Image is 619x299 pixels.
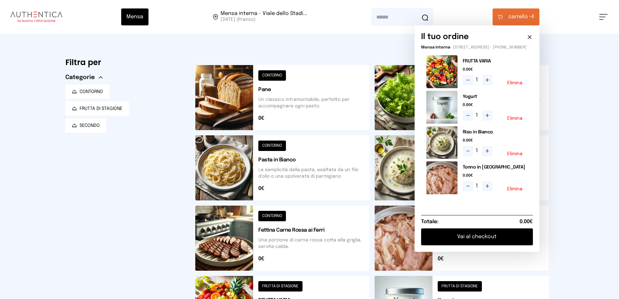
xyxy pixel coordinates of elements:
button: Mensa [121,8,148,25]
span: 1 [476,76,480,84]
span: SECONDO [80,122,100,129]
span: Categorie [65,73,95,82]
span: 1 [476,112,480,119]
span: Viale dello Stadio, 77, 05100 Terni TR, Italia [221,11,307,23]
h6: Filtra per [65,57,185,68]
p: - [STREET_ADDRESS] - [PHONE_NUMBER] [421,45,533,50]
span: CONTORNO [80,88,103,95]
button: SECONDO [65,118,106,133]
h2: Riso in Bianco [463,129,528,135]
span: Mensa interna [421,46,450,49]
span: carrello • [508,13,531,21]
img: media [426,55,458,88]
span: [DATE] (Pranzo) [221,16,307,23]
span: 0.00€ [520,218,533,226]
span: 0.00€ [463,67,528,72]
span: 0.00€ [463,102,528,108]
h2: Yogurt [463,93,528,100]
span: 1 [476,182,480,190]
h2: Tonno in [GEOGRAPHIC_DATA] [463,164,528,170]
button: Elimina [507,116,522,121]
h6: Il tuo ordine [421,32,469,42]
span: FRUTTA DI STAGIONE [80,105,123,112]
span: 0.00€ [463,173,528,178]
button: Categorie [65,73,103,82]
button: CONTORNO [65,85,110,99]
h2: FRUTTA VARIA [463,58,528,64]
img: media [426,161,458,194]
button: Elimina [507,187,522,191]
button: Elimina [507,152,522,156]
img: media [426,91,458,124]
img: media [426,126,458,159]
span: 4 [508,13,534,21]
button: carrello •4 [493,8,539,25]
span: 0.00€ [463,138,528,143]
span: 1 [476,147,480,155]
button: Elimina [507,81,522,85]
button: FRUTTA DI STAGIONE [65,102,129,116]
button: Vai al checkout [421,228,533,245]
img: logo.8f33a47.png [10,12,62,22]
h6: Totale: [421,218,438,226]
